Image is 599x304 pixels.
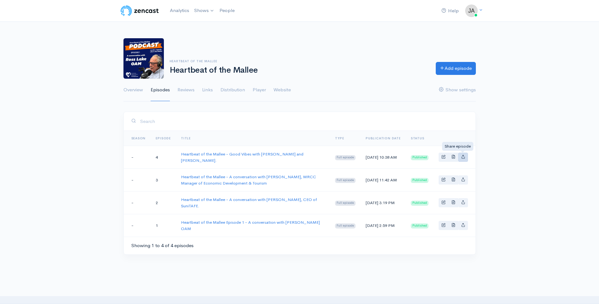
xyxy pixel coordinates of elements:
[151,79,170,101] a: Episodes
[151,146,176,169] td: 4
[411,223,428,228] span: Published
[192,4,217,18] a: Shows
[436,62,476,75] a: Add episode
[202,79,213,101] a: Links
[366,136,401,140] a: Publication date
[120,4,160,17] img: ZenCast Logo
[124,214,151,237] td: -
[335,178,356,183] span: Full episode
[131,136,146,140] a: Season
[181,151,303,163] a: Heartbeat of the Mallee - Good Vibes with [PERSON_NAME] and [PERSON_NAME].
[335,136,344,140] a: Type
[151,214,176,237] td: 1
[439,79,476,101] a: Show settings
[361,169,406,192] td: [DATE] 11:42 AM
[335,223,356,228] span: Full episode
[124,192,151,214] td: -
[151,192,176,214] td: 2
[411,178,428,183] span: Published
[123,79,143,101] a: Overview
[335,155,356,160] span: Full episode
[124,146,151,169] td: -
[181,220,320,231] a: Heartbeat of the Mallee Episode 1 - A conversation with [PERSON_NAME] OAM
[170,66,428,75] h1: Heartbeat of the Mallee
[361,214,406,237] td: [DATE] 2:59 PM
[361,192,406,214] td: [DATE] 3:19 PM
[217,4,237,17] a: People
[465,4,478,17] img: ...
[177,79,195,101] a: Reviews
[131,242,194,249] div: Showing 1 to 4 of 4 episodes
[439,198,468,207] div: Basic example
[156,136,171,140] a: Episode
[170,59,428,63] h6: Heartbeat of the Mallee
[439,4,461,18] a: Help
[439,221,468,230] div: Basic example
[411,201,428,206] span: Published
[273,79,291,101] a: Website
[220,79,245,101] a: Distribution
[167,4,192,17] a: Analytics
[181,136,191,140] a: Title
[442,142,473,151] div: Share episode
[124,169,151,192] td: -
[151,169,176,192] td: 3
[411,155,428,160] span: Published
[439,175,468,185] div: Basic example
[335,201,356,206] span: Full episode
[181,197,317,209] a: Heartbeat of the Mallee - A conversation with [PERSON_NAME], CEO of SuniTAFE.
[411,136,424,140] span: Status
[253,79,266,101] a: Player
[361,146,406,169] td: [DATE] 10:38 AM
[140,115,468,128] input: Search
[439,153,468,162] div: Basic example
[181,174,316,186] a: Heartbeat of the Mallee - A conversation with [PERSON_NAME], MRCC Manager of Economic Development...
